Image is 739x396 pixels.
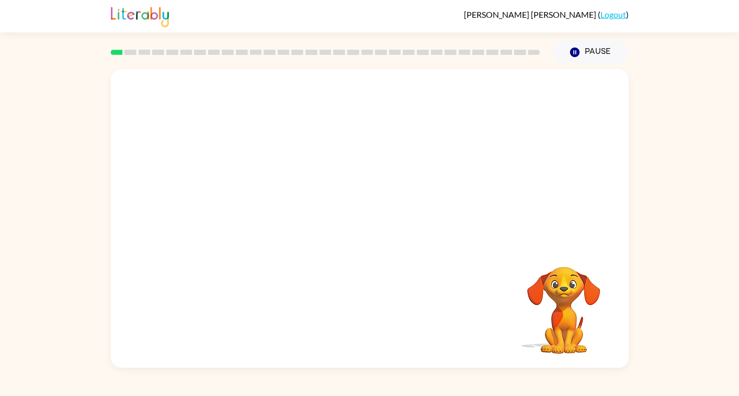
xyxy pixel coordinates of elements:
[464,9,629,19] div: ( )
[600,9,626,19] a: Logout
[511,251,616,355] video: Your browser must support playing .mp4 files to use Literably. Please try using another browser.
[111,4,169,27] img: Literably
[464,9,598,19] span: [PERSON_NAME] [PERSON_NAME]
[553,40,629,64] button: Pause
